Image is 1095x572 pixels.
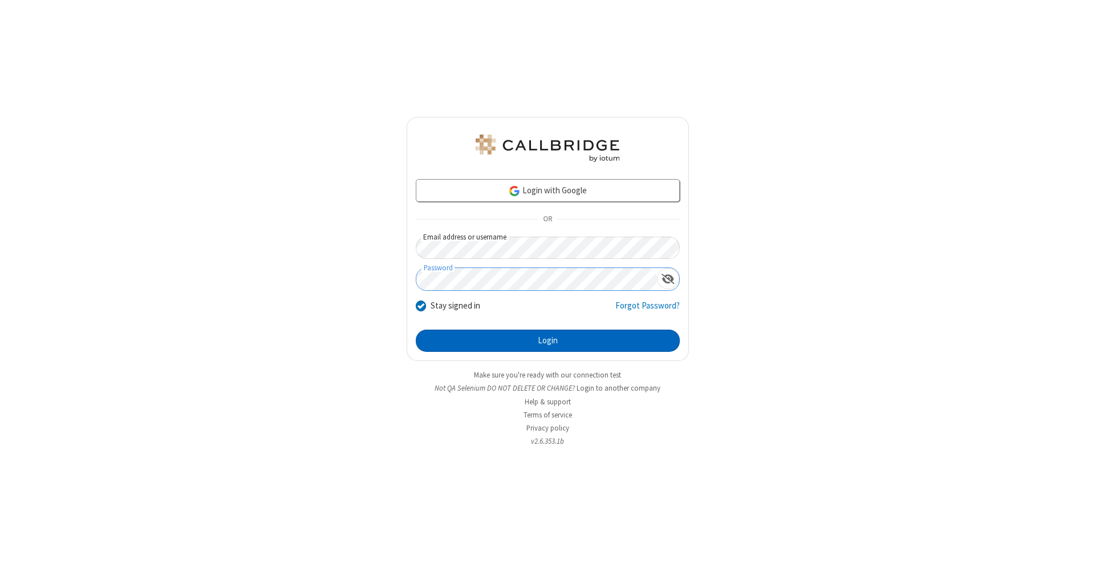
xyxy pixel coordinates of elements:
[525,397,571,407] a: Help & support
[657,268,679,289] div: Show password
[615,299,680,321] a: Forgot Password?
[416,268,657,290] input: Password
[538,212,557,228] span: OR
[1066,542,1086,564] iframe: Chat
[473,135,622,162] img: QA Selenium DO NOT DELETE OR CHANGE
[577,383,660,393] button: Login to another company
[416,330,680,352] button: Login
[416,179,680,202] a: Login with Google
[474,370,621,380] a: Make sure you're ready with our connection test
[431,299,480,313] label: Stay signed in
[524,410,572,420] a: Terms of service
[508,185,521,197] img: google-icon.png
[416,237,680,259] input: Email address or username
[407,383,689,393] li: Not QA Selenium DO NOT DELETE OR CHANGE?
[526,423,569,433] a: Privacy policy
[407,436,689,447] li: v2.6.353.1b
